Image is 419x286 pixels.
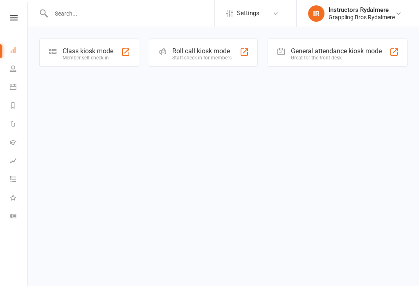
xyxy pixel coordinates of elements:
div: Staff check-in for members [172,55,232,61]
div: Class kiosk mode [63,47,113,55]
a: Class kiosk mode [10,208,28,226]
a: People [10,60,28,79]
div: Grappling Bros Rydalmere [329,14,395,21]
div: Member self check-in [63,55,113,61]
div: Roll call kiosk mode [172,47,232,55]
div: Great for the front desk [291,55,382,61]
span: Settings [237,4,259,23]
input: Search... [49,8,214,19]
a: Dashboard [10,42,28,60]
a: What's New [10,189,28,208]
div: General attendance kiosk mode [291,47,382,55]
a: Assessments [10,152,28,171]
div: IR [308,5,324,22]
div: Instructors Rydalmere [329,6,395,14]
a: Reports [10,97,28,116]
a: Calendar [10,79,28,97]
